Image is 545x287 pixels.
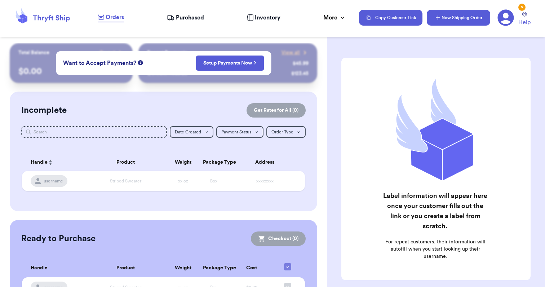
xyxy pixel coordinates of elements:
span: username [44,178,63,184]
button: New Shipping Order [427,10,490,26]
th: Address [229,154,305,171]
span: Orders [106,13,124,22]
a: Help [518,12,531,27]
span: Order Type [271,130,293,134]
a: View all [282,49,309,56]
p: Recent Payments [147,49,187,56]
button: Date Created [170,126,213,138]
a: Payout [100,49,124,56]
th: Weight [168,154,198,171]
input: Search [21,126,167,138]
button: Checkout (0) [251,231,306,246]
a: 5 [497,9,514,26]
button: Setup Payments Now [196,56,264,71]
span: Help [518,18,531,27]
span: Handle [31,264,48,272]
button: Copy Customer Link [359,10,422,26]
span: Inventory [255,13,280,22]
span: Want to Accept Payments? [63,59,136,67]
span: View all [282,49,300,56]
a: Purchased [167,13,204,22]
p: For repeat customers, their information will autofill when you start looking up their username. [382,238,488,260]
p: $ 0.00 [18,66,124,77]
th: Product [83,259,168,277]
button: Payment Status [216,126,263,138]
th: Product [83,154,168,171]
span: Date Created [175,130,201,134]
button: Sort ascending [48,158,53,167]
span: Handle [31,159,48,166]
a: Inventory [247,13,280,22]
p: Total Balance [18,49,49,56]
div: $ 45.99 [293,60,309,67]
span: Payment Status [221,130,251,134]
span: xx oz [178,179,188,183]
th: Cost [229,259,275,277]
span: Purchased [176,13,204,22]
h2: Incomplete [21,105,67,116]
h2: Ready to Purchase [21,233,96,244]
th: Package Type [199,154,229,171]
span: xxxxxxxx [256,179,274,183]
button: Get Rates for All (0) [247,103,306,118]
button: Order Type [266,126,306,138]
a: Setup Payments Now [203,59,256,67]
h2: Label information will appear here once your customer fills out the link or you create a label fr... [382,191,488,231]
div: More [323,13,346,22]
a: Orders [98,13,124,22]
th: Weight [168,259,198,277]
span: Striped Sweater [110,179,141,183]
div: 5 [518,4,526,11]
div: $ 123.45 [291,70,309,77]
th: Package Type [199,259,229,277]
span: Box [210,179,217,183]
span: Payout [100,49,115,56]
